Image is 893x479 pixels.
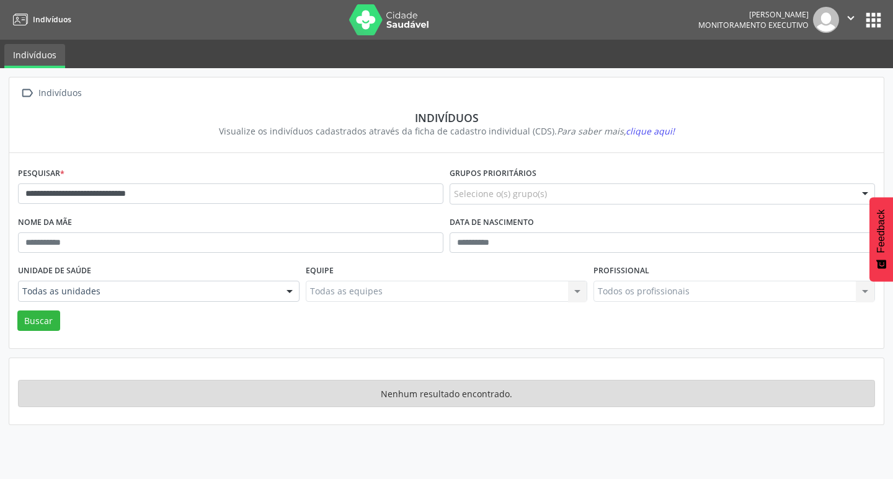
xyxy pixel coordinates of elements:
label: Grupos prioritários [450,164,536,183]
label: Equipe [306,261,334,281]
span: clique aqui! [626,125,675,137]
img: img [813,7,839,33]
a: Indivíduos [9,9,71,30]
button: apps [863,9,884,31]
button:  [839,7,863,33]
label: Pesquisar [18,164,64,183]
label: Profissional [593,261,649,281]
div: Indivíduos [27,111,866,125]
div: Visualize os indivíduos cadastrados através da ficha de cadastro individual (CDS). [27,125,866,138]
div: [PERSON_NAME] [698,9,809,20]
label: Nome da mãe [18,213,72,232]
label: Unidade de saúde [18,261,91,281]
button: Buscar [17,310,60,332]
button: Feedback - Mostrar pesquisa [869,197,893,281]
i: Para saber mais, [557,125,675,137]
a:  Indivíduos [18,84,84,102]
div: Indivíduos [36,84,84,102]
i:  [18,84,36,102]
i:  [844,11,858,25]
label: Data de nascimento [450,213,534,232]
span: Selecione o(s) grupo(s) [454,187,547,200]
a: Indivíduos [4,44,65,68]
span: Indivíduos [33,14,71,25]
div: Nenhum resultado encontrado. [18,380,875,407]
span: Feedback [876,209,887,253]
span: Todas as unidades [22,285,274,297]
span: Monitoramento Executivo [698,20,809,30]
